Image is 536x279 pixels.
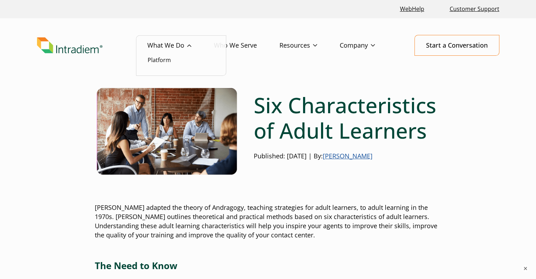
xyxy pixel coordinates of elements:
a: Customer Support [447,1,502,17]
h1: Six Characteristics of Adult Learners [254,92,442,143]
a: Resources [279,35,340,56]
a: [PERSON_NAME] [323,152,372,160]
p: [PERSON_NAME] adapted the theory of Andragogy, teaching strategies for adult learners, to adult l... [95,203,442,240]
button: × [522,265,529,272]
a: Company [340,35,398,56]
a: What We Do [147,35,214,56]
p: Published: [DATE] | By: [254,152,442,161]
a: Who We Serve [214,35,279,56]
a: Platform [148,56,171,64]
a: Link opens in a new window [397,1,427,17]
a: Start a Conversation [414,35,499,56]
a: Link to homepage of Intradiem [37,37,147,54]
img: Intradiem [37,37,103,54]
